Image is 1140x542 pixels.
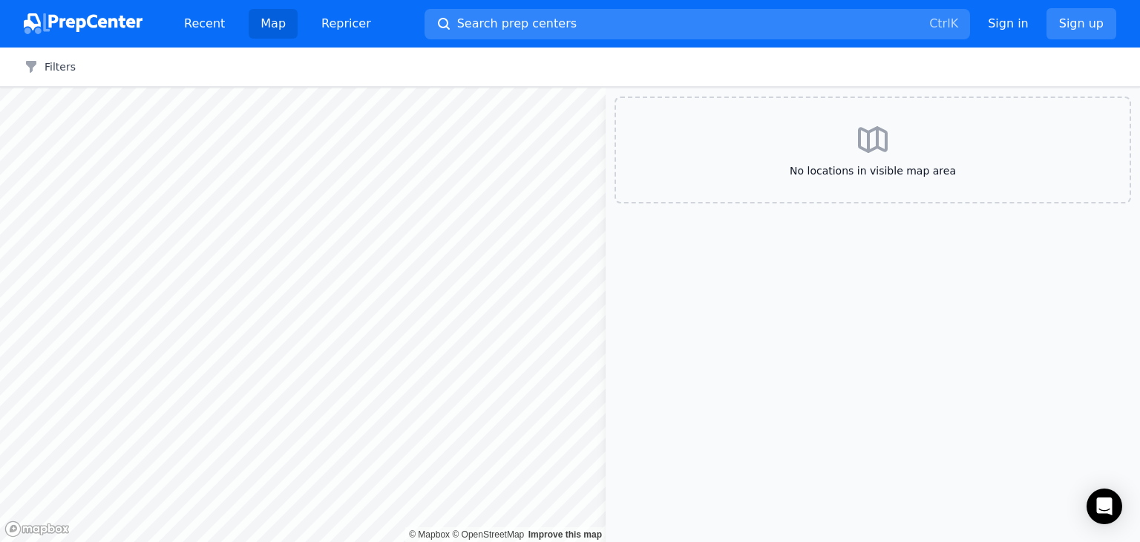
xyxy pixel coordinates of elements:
span: No locations in visible map area [640,163,1106,178]
a: OpenStreetMap [452,529,524,540]
a: Recent [172,9,237,39]
button: Search prep centersCtrlK [425,9,970,39]
a: Sign in [988,15,1029,33]
kbd: Ctrl [929,16,950,30]
button: Filters [24,59,76,74]
img: PrepCenter [24,13,142,34]
a: Repricer [309,9,383,39]
a: Mapbox logo [4,520,70,538]
kbd: K [951,16,959,30]
a: Sign up [1046,8,1116,39]
a: Map [249,9,298,39]
a: Map feedback [528,529,602,540]
a: Mapbox [409,529,450,540]
div: Open Intercom Messenger [1087,489,1122,524]
span: Search prep centers [457,15,577,33]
